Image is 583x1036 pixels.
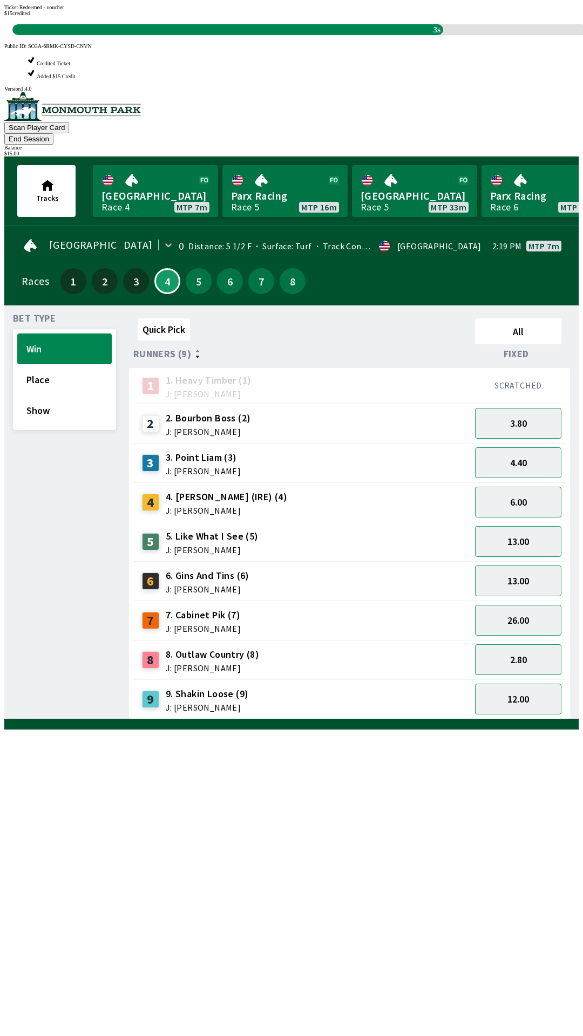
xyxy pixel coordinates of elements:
[217,268,243,294] button: 6
[22,277,49,285] div: Races
[480,325,557,338] span: All
[166,411,251,425] span: 2. Bourbon Boss (2)
[158,278,177,284] span: 4
[166,546,259,554] span: J: [PERSON_NAME]
[507,614,529,626] span: 26.00
[475,318,561,344] button: All
[28,43,92,49] span: SO3A-6RMK-CYSD-CNVN
[4,43,579,49] div: Public ID:
[352,165,477,217] a: [GEOGRAPHIC_DATA]Race 5MTP 33m
[166,624,241,633] span: J: [PERSON_NAME]
[92,268,118,294] button: 2
[133,350,191,358] span: Runners (9)
[528,242,559,250] span: MTP 7m
[248,268,274,294] button: 7
[17,395,112,426] button: Show
[94,277,115,285] span: 2
[37,60,70,66] span: Credited Ticket
[142,377,159,394] div: 1
[507,535,529,548] span: 13.00
[166,569,249,583] span: 6. Gins And Tins (6)
[475,565,561,596] button: 13.00
[37,73,76,79] span: Added $15 Credit
[431,23,443,37] span: 3s
[101,203,130,212] div: Race 4
[60,268,86,294] button: 1
[142,691,159,708] div: 9
[282,277,303,285] span: 8
[475,447,561,478] button: 4.40
[166,529,259,543] span: 5. Like What I See (5)
[166,647,259,662] span: 8. Outlaw Country (8)
[166,390,252,398] span: J: [PERSON_NAME]
[510,496,527,508] span: 6.00
[142,454,159,472] div: 3
[471,349,566,359] div: Fixed
[166,585,249,594] span: J: [PERSON_NAME]
[4,151,579,156] div: $ 15.00
[49,241,153,249] span: [GEOGRAPHIC_DATA]
[475,605,561,636] button: 26.00
[93,165,218,217] a: [GEOGRAPHIC_DATA]Race 4MTP 7m
[4,145,579,151] div: Balance
[312,241,407,251] span: Track Condition: Firm
[492,242,522,250] span: 2:19 PM
[179,242,184,250] div: 0
[154,268,180,294] button: 4
[475,487,561,517] button: 6.00
[4,122,69,133] button: Scan Player Card
[252,241,312,251] span: Surface: Turf
[510,456,527,469] span: 4.40
[17,364,112,395] button: Place
[475,644,561,675] button: 2.80
[507,575,529,587] span: 13.00
[101,189,209,203] span: [GEOGRAPHIC_DATA]
[166,506,287,515] span: J: [PERSON_NAME]
[188,277,209,285] span: 5
[138,318,190,340] button: Quick Pick
[222,165,348,217] a: Parx RacingRace 5MTP 16m
[4,133,53,145] button: End Session
[510,417,527,430] span: 3.80
[177,203,207,212] span: MTP 7m
[231,203,259,212] div: Race 5
[143,323,185,336] span: Quick Pick
[188,241,252,251] span: Distance: 5 1/2 F
[4,86,579,92] div: Version 1.4.0
[166,608,241,622] span: 7. Cabinet Pik (7)
[166,687,249,701] span: 9. Shakin Loose (9)
[4,4,579,10] div: Ticket Redeemed - voucher
[231,189,339,203] span: Parx Racing
[361,189,469,203] span: [GEOGRAPHIC_DATA]
[26,404,103,417] span: Show
[63,277,84,285] span: 1
[220,277,240,285] span: 6
[475,526,561,557] button: 13.00
[13,314,56,323] span: Bet Type
[17,333,112,364] button: Win
[186,268,212,294] button: 5
[507,693,529,705] span: 12.00
[166,373,252,387] span: 1. Heavy Timber (1)
[280,268,306,294] button: 8
[166,451,241,465] span: 3. Point Liam (3)
[142,572,159,590] div: 6
[123,268,149,294] button: 3
[431,203,466,212] span: MTP 33m
[475,380,561,391] div: SCRATCHED
[142,612,159,629] div: 7
[4,92,141,121] img: venue logo
[361,203,389,212] div: Race 5
[251,277,272,285] span: 7
[17,165,76,217] button: Tracks
[166,427,251,436] span: J: [PERSON_NAME]
[510,653,527,666] span: 2.80
[142,415,159,432] div: 2
[397,242,482,250] div: [GEOGRAPHIC_DATA]
[166,664,259,672] span: J: [PERSON_NAME]
[475,408,561,439] button: 3.80
[4,10,30,16] span: $ 15 credited
[142,533,159,550] div: 5
[142,651,159,669] div: 8
[142,494,159,511] div: 4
